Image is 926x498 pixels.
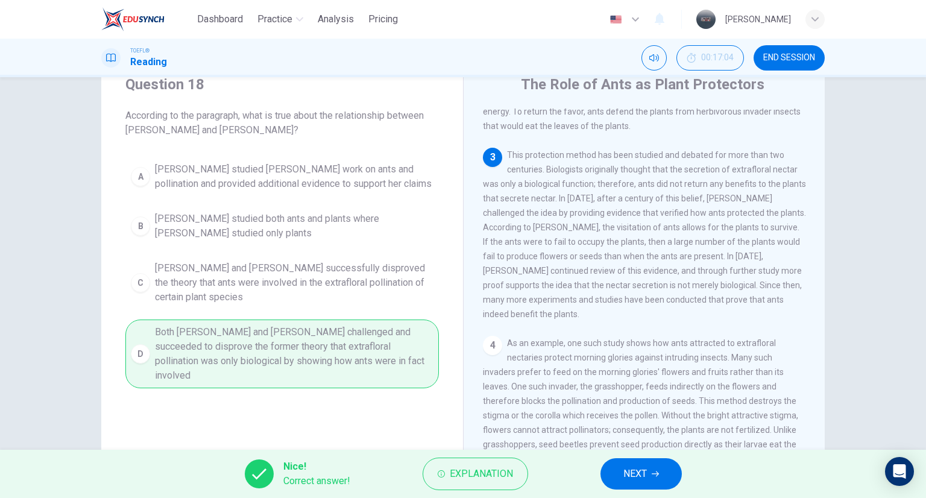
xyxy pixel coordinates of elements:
h4: The Role of Ants as Plant Protectors [521,75,764,94]
span: END SESSION [763,53,815,63]
div: 4 [483,336,502,355]
a: EduSynch logo [101,7,192,31]
img: EduSynch logo [101,7,165,31]
button: Practice [253,8,308,30]
div: 3 [483,148,502,167]
span: As an example, one such study shows how ants attracted to extrafloral nectaries protect morning g... [483,338,798,478]
span: TOEFL® [130,46,150,55]
img: en [608,15,623,24]
div: Mute [641,45,667,71]
span: Correct answer! [283,474,350,488]
button: Explanation [423,458,528,490]
span: Dashboard [197,12,243,27]
h1: Reading [130,55,167,69]
span: Pricing [368,12,398,27]
button: END SESSION [754,45,825,71]
span: 00:17:04 [701,53,734,63]
button: 00:17:04 [676,45,744,71]
span: NEXT [623,465,647,482]
img: Profile picture [696,10,716,29]
button: NEXT [600,458,682,490]
span: Explanation [450,465,513,482]
div: [PERSON_NAME] [725,12,791,27]
span: This protection method has been studied and debated for more than two centuries. Biologists origi... [483,150,806,319]
button: Dashboard [192,8,248,30]
span: Practice [257,12,292,27]
span: Analysis [318,12,354,27]
div: Open Intercom Messenger [885,457,914,486]
button: Analysis [313,8,359,30]
h4: Question 18 [125,75,439,94]
span: According to the paragraph, what is true about the relationship between [PERSON_NAME] and [PERSON... [125,109,439,137]
button: Pricing [364,8,403,30]
span: Nice! [283,459,350,474]
div: Hide [676,45,744,71]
